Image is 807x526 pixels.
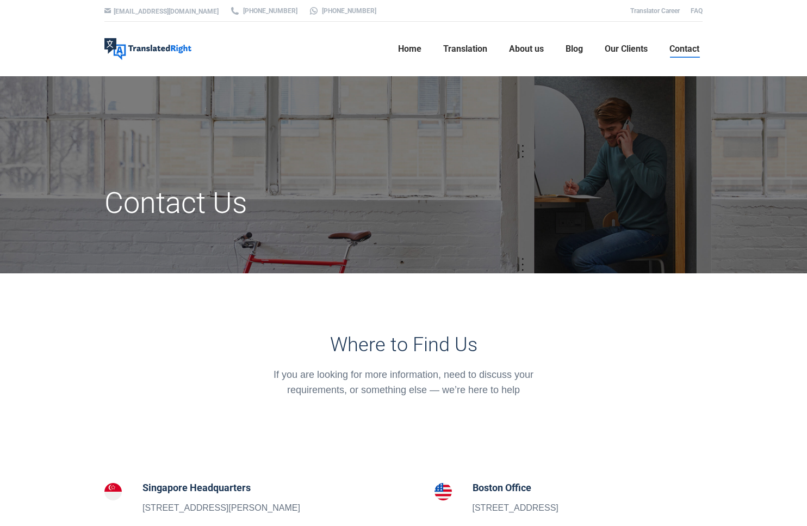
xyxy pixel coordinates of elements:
p: [STREET_ADDRESS][PERSON_NAME] [142,501,300,515]
a: [PHONE_NUMBER] [308,6,376,16]
div: If you are looking for more information, need to discuss your requirements, or something else — w... [258,367,549,397]
a: [PHONE_NUMBER] [229,6,297,16]
p: [STREET_ADDRESS] [473,501,558,515]
img: Singapore Headquarters [104,483,122,500]
h3: Where to Find Us [258,333,549,356]
a: FAQ [691,7,703,15]
a: Blog [562,32,586,66]
span: About us [509,44,544,54]
a: Home [395,32,425,66]
span: Translation [443,44,487,54]
h5: Boston Office [473,480,558,496]
h5: Singapore Headquarters [142,480,300,496]
a: Contact [666,32,703,66]
a: Translator Career [630,7,680,15]
span: Blog [566,44,583,54]
span: Home [398,44,421,54]
img: Translated Right [104,38,191,60]
a: About us [506,32,547,66]
a: Our Clients [601,32,651,66]
span: Contact [669,44,699,54]
h1: Contact Us [104,185,498,221]
span: Our Clients [605,44,648,54]
a: [EMAIL_ADDRESS][DOMAIN_NAME] [114,8,219,15]
a: Translation [440,32,491,66]
img: Boston Office [434,483,452,500]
